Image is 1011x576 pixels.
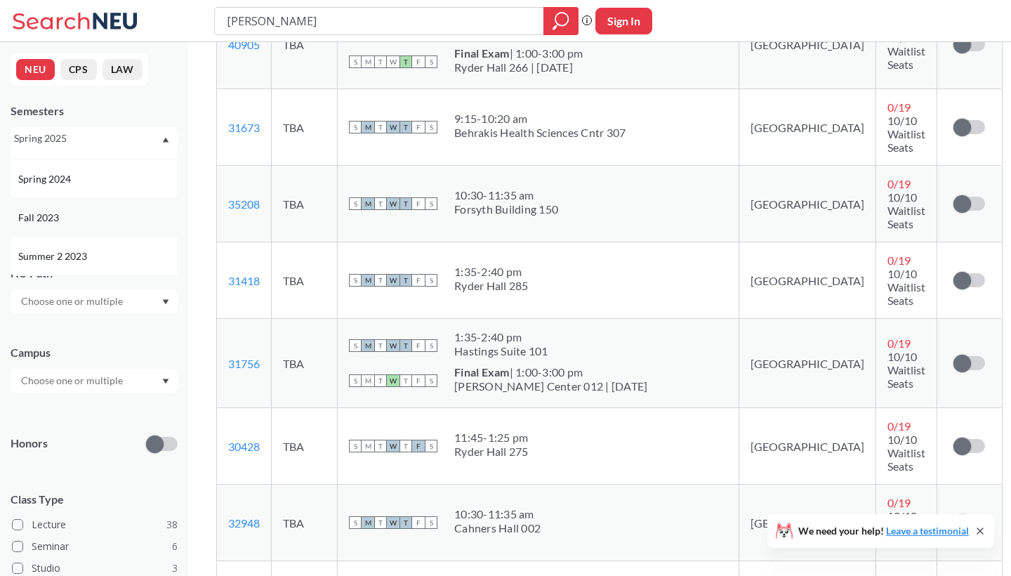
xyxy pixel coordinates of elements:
[11,127,178,150] div: Spring 2025Dropdown arrowSpring 2025Fall 2024Summer 2 2024Summer Full 2024Summer 1 2024Spring 202...
[166,517,178,532] span: 38
[454,60,583,74] div: Ryder Hall 266 | [DATE]
[362,516,374,529] span: M
[272,166,338,242] td: TBA
[18,171,74,187] span: Spring 2024
[362,440,374,452] span: M
[399,121,412,133] span: T
[412,197,425,210] span: F
[454,188,558,202] div: 10:30 - 11:35 am
[387,339,399,352] span: W
[349,440,362,452] span: S
[887,433,925,473] span: 10/10 Waitlist Seats
[454,365,647,379] div: | 1:00-3:00 pm
[18,210,62,225] span: Fall 2023
[425,55,437,68] span: S
[399,274,412,287] span: T
[272,89,338,166] td: TBA
[387,374,399,387] span: W
[11,103,178,119] div: Semesters
[887,31,925,71] span: 10/10 Waitlist Seats
[12,516,178,534] label: Lecture
[412,121,425,133] span: F
[739,319,875,408] td: [GEOGRAPHIC_DATA]
[18,249,90,264] span: Summer 2 2023
[887,419,911,433] span: 0 / 19
[454,279,529,293] div: Ryder Hall 285
[11,369,178,393] div: Dropdown arrow
[349,197,362,210] span: S
[887,177,911,190] span: 0 / 19
[374,197,387,210] span: T
[228,121,260,134] a: 31673
[162,379,169,384] svg: Dropdown arrow
[425,274,437,287] span: S
[454,445,529,459] div: Ryder Hall 275
[798,526,969,536] span: We need your help!
[399,339,412,352] span: T
[454,126,626,140] div: Behrakis Health Sciences Cntr 307
[228,516,260,530] a: 32948
[412,516,425,529] span: F
[162,137,169,143] svg: Dropdown arrow
[349,374,362,387] span: S
[412,339,425,352] span: F
[14,372,132,389] input: Choose one or multiple
[349,55,362,68] span: S
[374,121,387,133] span: T
[272,485,338,561] td: TBA
[595,8,652,34] button: Sign In
[172,539,178,554] span: 6
[454,507,541,521] div: 10:30 - 11:35 am
[887,267,925,307] span: 10/10 Waitlist Seats
[454,365,510,379] b: Final Exam
[228,274,260,287] a: 31418
[272,319,338,408] td: TBA
[454,46,583,60] div: | 1:00-3:00 pm
[362,374,374,387] span: M
[362,197,374,210] span: M
[399,197,412,210] span: T
[103,59,143,80] button: LAW
[387,440,399,452] span: W
[228,197,260,211] a: 35208
[11,492,178,507] span: Class Type
[454,344,548,358] div: Hastings Suite 101
[425,374,437,387] span: S
[374,339,387,352] span: T
[887,100,911,114] span: 0 / 19
[362,274,374,287] span: M
[739,166,875,242] td: [GEOGRAPHIC_DATA]
[349,516,362,529] span: S
[887,336,911,350] span: 0 / 19
[228,38,260,51] a: 40905
[412,374,425,387] span: F
[162,299,169,305] svg: Dropdown arrow
[349,121,362,133] span: S
[399,55,412,68] span: T
[12,537,178,556] label: Seminar
[887,254,911,267] span: 0 / 19
[887,496,911,509] span: 0 / 19
[454,202,558,216] div: Forsyth Building 150
[374,440,387,452] span: T
[412,274,425,287] span: F
[362,339,374,352] span: M
[362,55,374,68] span: M
[172,561,178,576] span: 3
[225,9,534,33] input: Class, professor, course number, "phrase"
[11,289,178,313] div: Dropdown arrow
[425,339,437,352] span: S
[543,7,579,35] div: magnifying glass
[228,357,260,370] a: 31756
[454,521,541,535] div: Cahners Hall 002
[454,46,510,60] b: Final Exam
[349,274,362,287] span: S
[887,509,925,549] span: 10/10 Waitlist Seats
[454,379,647,393] div: [PERSON_NAME] Center 012 | [DATE]
[553,11,569,31] svg: magnifying glass
[886,525,969,537] a: Leave a testimonial
[16,59,55,80] button: NEU
[387,516,399,529] span: W
[374,55,387,68] span: T
[387,274,399,287] span: W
